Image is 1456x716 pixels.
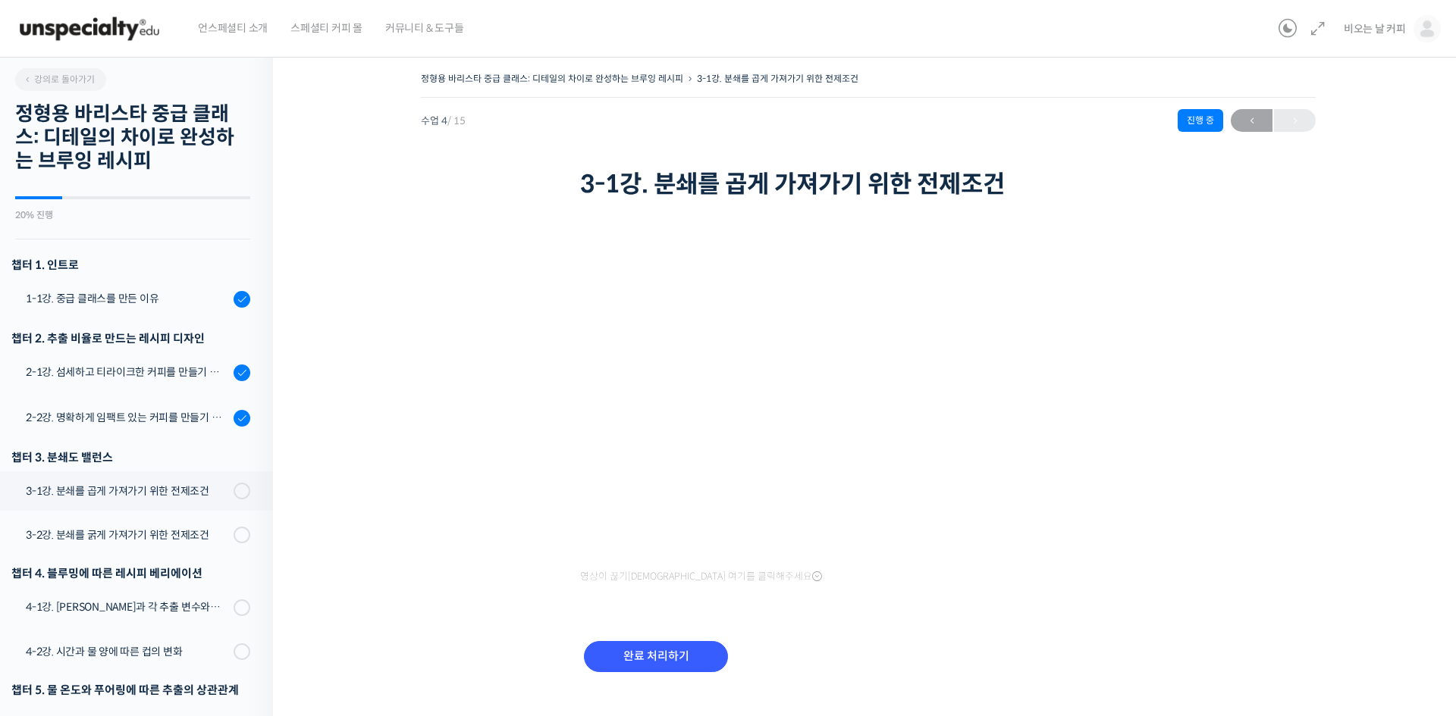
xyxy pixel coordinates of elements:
[1178,109,1223,132] div: 진행 중
[15,211,250,220] div: 20% 진행
[26,364,229,380] div: 2-1강. 섬세하고 티라이크한 커피를 만들기 위한 레시피
[11,563,250,583] div: 챕터 4. 블루밍에 따른 레시피 베리에이션
[26,483,229,499] div: 3-1강. 분쇄를 곱게 가져가기 위한 전제조건
[580,170,1156,199] h1: 3-1강. 분쇄를 곱게 가져가기 위한 전제조건
[26,290,229,307] div: 1-1강. 중급 클래스를 만든 이유
[23,73,95,85] span: 강의로 돌아가기
[11,255,250,275] h3: 챕터 1. 인트로
[15,102,250,174] h2: 정형용 바리스타 중급 클래스: 디테일의 차이로 완성하는 브루잉 레시피
[26,409,229,426] div: 2-2강. 명확하게 임팩트 있는 커피를 만들기 위한 레시피
[15,68,106,91] a: 강의로 돌아가기
[26,643,229,660] div: 4-2강. 시간과 물 양에 따른 컵의 변화
[421,73,683,84] a: 정형용 바리스타 중급 클래스: 디테일의 차이로 완성하는 브루잉 레시피
[11,680,250,700] div: 챕터 5. 물 온도와 푸어링에 따른 추출의 상관관계
[421,116,466,126] span: 수업 4
[1344,22,1406,36] span: 비오는 날 커피
[26,599,229,615] div: 4-1강. [PERSON_NAME]과 각 추출 변수와의 상관관계
[580,571,822,583] span: 영상이 끊기[DEMOGRAPHIC_DATA] 여기를 클릭해주세요
[11,447,250,467] div: 챕터 3. 분쇄도 밸런스
[26,527,229,543] div: 3-2강. 분쇄를 굵게 가져가기 위한 전제조건
[1231,111,1272,131] span: ←
[1231,109,1272,132] a: ←이전
[584,641,728,672] input: 완료 처리하기
[447,114,466,127] span: / 15
[697,73,858,84] a: 3-1강. 분쇄를 곱게 가져가기 위한 전제조건
[11,328,250,349] div: 챕터 2. 추출 비율로 만드는 레시피 디자인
